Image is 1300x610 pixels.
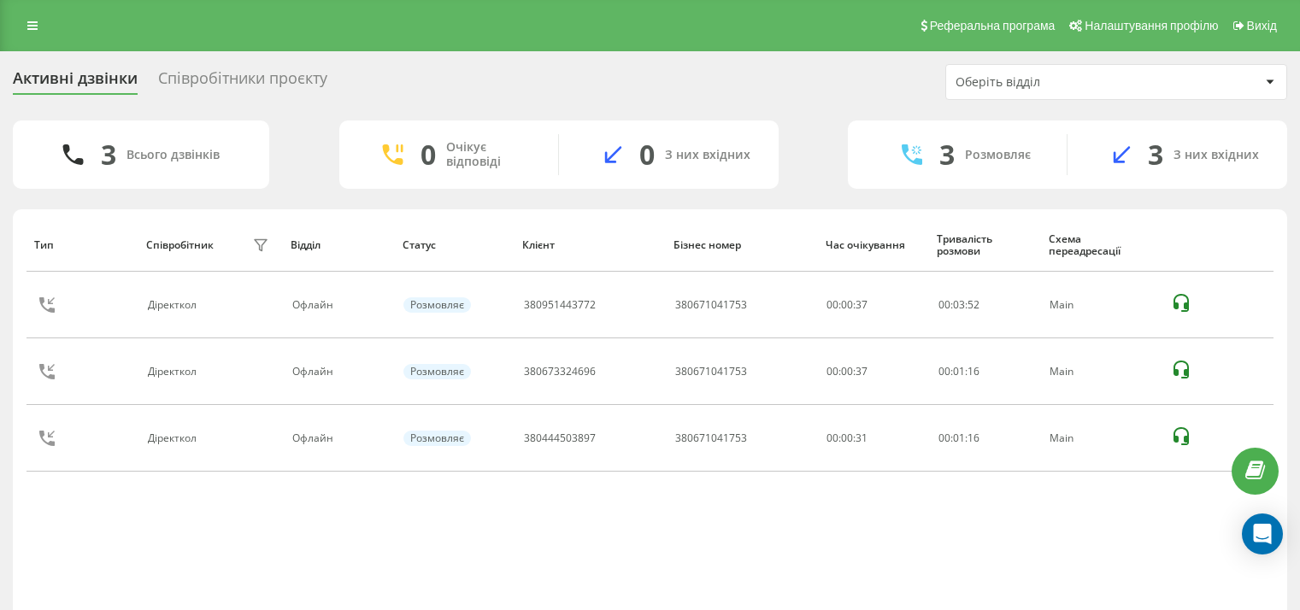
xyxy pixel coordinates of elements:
span: 00 [938,297,950,312]
div: Розмовляє [403,364,471,379]
div: Розмовляє [403,431,471,446]
span: Реферальна програма [930,19,1056,32]
div: : : [938,432,979,444]
div: Співробітник [146,239,214,251]
div: Main [1050,366,1152,378]
div: 3 [101,138,116,171]
div: Статус [403,239,506,251]
div: Офлайн [292,299,385,311]
div: Співробітники проєкту [158,69,327,96]
div: Відділ [291,239,386,251]
span: 03 [953,297,965,312]
span: 16 [968,431,979,445]
div: Розмовляє [403,297,471,313]
div: Діректкол [148,366,201,378]
div: : : [938,366,979,378]
span: 01 [953,364,965,378]
span: Налаштування профілю [1085,19,1218,32]
div: Розмовляє [965,148,1031,162]
div: 3 [939,138,955,171]
span: Вихід [1247,19,1277,32]
span: 52 [968,297,979,312]
div: 380951443772 [524,299,596,311]
div: Діректкол [148,432,201,444]
div: Оберіть відділ [956,75,1160,90]
div: 380671041753 [675,432,747,444]
div: Main [1050,299,1152,311]
div: 380444503897 [524,432,596,444]
span: 16 [968,364,979,378]
div: 00:00:37 [826,366,920,378]
div: 00:00:31 [826,432,920,444]
div: 380671041753 [675,299,747,311]
div: 380671041753 [675,366,747,378]
div: Схема переадресації [1049,233,1154,258]
div: Main [1050,432,1152,444]
div: 00:00:37 [826,299,920,311]
div: Клієнт [522,239,657,251]
div: З них вхідних [1174,148,1259,162]
div: Активні дзвінки [13,69,138,96]
div: Діректкол [148,299,201,311]
div: Тривалість розмови [937,233,1032,258]
div: 0 [421,138,436,171]
div: Очікує відповіді [446,140,532,169]
div: : : [938,299,979,311]
div: 0 [639,138,655,171]
span: 00 [938,364,950,378]
span: 00 [938,431,950,445]
div: Бізнес номер [674,239,809,251]
span: 01 [953,431,965,445]
div: З них вхідних [665,148,750,162]
div: 3 [1148,138,1163,171]
div: 380673324696 [524,366,596,378]
div: Офлайн [292,432,385,444]
div: Час очікування [826,239,921,251]
div: Open Intercom Messenger [1242,513,1283,554]
div: Офлайн [292,366,385,378]
div: Всього дзвінків [126,148,220,162]
div: Тип [34,239,130,251]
